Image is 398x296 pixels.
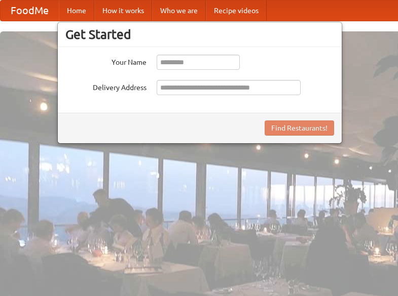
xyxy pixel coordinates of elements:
[265,120,334,136] button: Find Restaurants!
[152,1,206,21] a: Who we are
[206,1,267,21] a: Recipe videos
[65,80,147,93] label: Delivery Address
[59,1,94,21] a: Home
[1,1,59,21] a: FoodMe
[65,27,334,42] h3: Get Started
[65,55,147,67] label: Your Name
[94,1,152,21] a: How it works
